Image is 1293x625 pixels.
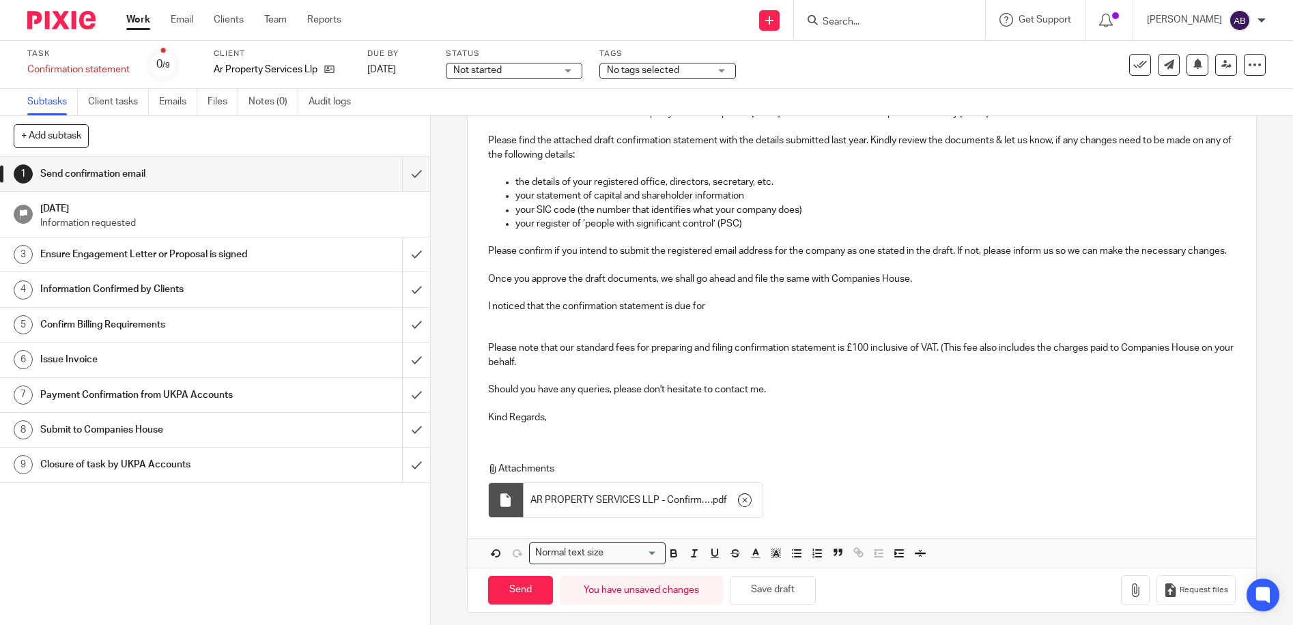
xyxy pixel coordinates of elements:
div: Confirmation statement [27,63,130,76]
button: Save draft [730,576,816,605]
button: Request files [1156,575,1236,606]
p: Attachments [488,462,1211,476]
p: Once you approve the draft documents, we shall go ahead and file the same with Companies House. [488,272,1236,286]
p: Information requested [40,216,417,230]
p: the details of your registered office, directors, secretary, etc. [515,175,1236,189]
input: Search [821,16,944,29]
div: 8 [14,420,33,439]
div: Search for option [529,542,666,564]
h1: Closure of task by UKPA Accounts [40,454,272,475]
h1: Submit to Companies House [40,420,272,440]
p: [PERSON_NAME] [1147,13,1222,27]
span: Request files [1180,585,1228,596]
h1: Issue Invoice [40,349,272,370]
div: 0 [156,57,170,72]
button: + Add subtask [14,124,89,147]
div: . [524,483,763,517]
a: Work [126,13,150,27]
img: Pixie [27,11,96,29]
label: Tags [599,48,736,59]
div: 9 [14,455,33,474]
div: 4 [14,280,33,300]
input: Send [488,576,553,605]
h1: Payment Confirmation from UKPA Accounts [40,385,272,405]
a: Files [208,89,238,115]
p: Kind Regards, [488,411,1236,424]
div: 1 [14,164,33,184]
p: Please find the attached draft confirmation statement with the details submitted last year. Kindl... [488,134,1236,162]
a: Email [171,13,193,27]
label: Status [446,48,582,59]
a: Reports [307,13,341,27]
h1: Confirm Billing Requirements [40,315,272,335]
a: Audit logs [309,89,361,115]
span: pdf [713,493,727,507]
a: Team [264,13,287,27]
a: Client tasks [88,89,149,115]
label: Due by [367,48,429,59]
span: Get Support [1019,15,1071,25]
p: your SIC code (the number that identifies what your company does) [515,203,1236,217]
label: Client [214,48,350,59]
div: 5 [14,315,33,334]
a: Subtasks [27,89,78,115]
a: Notes (0) [248,89,298,115]
p: your statement of capital and shareholder information [515,189,1236,203]
small: /9 [162,61,170,69]
p: Ar Property Services Llp [214,63,317,76]
span: Not started [453,66,502,75]
span: [DATE] [367,65,396,74]
span: No tags selected [607,66,679,75]
p: Should you have any queries, please don't hesitate to contact me. [488,383,1236,396]
a: Emails [159,89,197,115]
p: your register of ‘people with significant control’ (PSC) [515,217,1236,231]
input: Search for option [608,546,657,560]
h1: Ensure Engagement Letter or Proposal is signed [40,244,272,265]
label: Task [27,48,130,59]
a: Clients [214,13,244,27]
div: 7 [14,386,33,405]
span: Normal text size [532,546,607,560]
img: svg%3E [1229,10,1251,31]
h1: [DATE] [40,199,417,216]
span: AR PROPERTY SERVICES LLP - Confirmation Statement details made up to [DATE] (1) [530,493,711,507]
p: I noticed that the confirmation statement is due for [488,300,1236,313]
div: 6 [14,350,33,369]
p: Please note that our standard fees for preparing and filing confirmation statement is £100 inclus... [488,341,1236,369]
div: 3 [14,245,33,264]
p: Please confirm if you intend to submit the registered email address for the company as one stated... [488,244,1236,258]
h1: Send confirmation email [40,164,272,184]
h1: Information Confirmed by Clients [40,279,272,300]
div: You have unsaved changes [560,576,723,605]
